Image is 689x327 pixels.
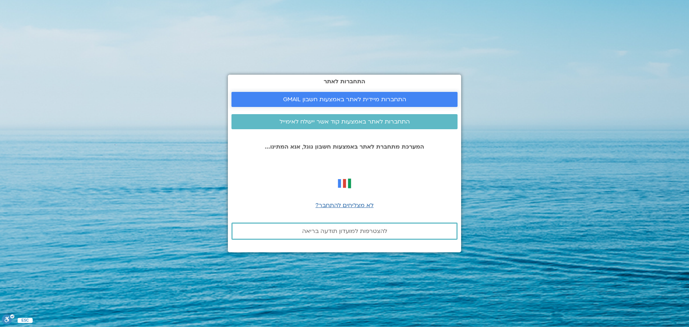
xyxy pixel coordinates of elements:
[315,201,374,209] a: לא מצליחים להתחבר?
[231,92,458,107] a: התחברות מיידית לאתר באמצעות חשבון GMAIL
[231,114,458,129] a: התחברות לאתר באמצעות קוד אשר יישלח לאימייל
[231,223,458,240] a: להצטרפות למועדון תודעה בריאה
[283,96,406,103] span: התחברות מיידית לאתר באמצעות חשבון GMAIL
[280,118,410,125] span: התחברות לאתר באמצעות קוד אשר יישלח לאימייל
[302,228,387,234] span: להצטרפות למועדון תודעה בריאה
[231,144,458,150] p: המערכת מתחברת לאתר באמצעות חשבון גוגל, אנא המתינו...
[231,78,458,85] h2: התחברות לאתר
